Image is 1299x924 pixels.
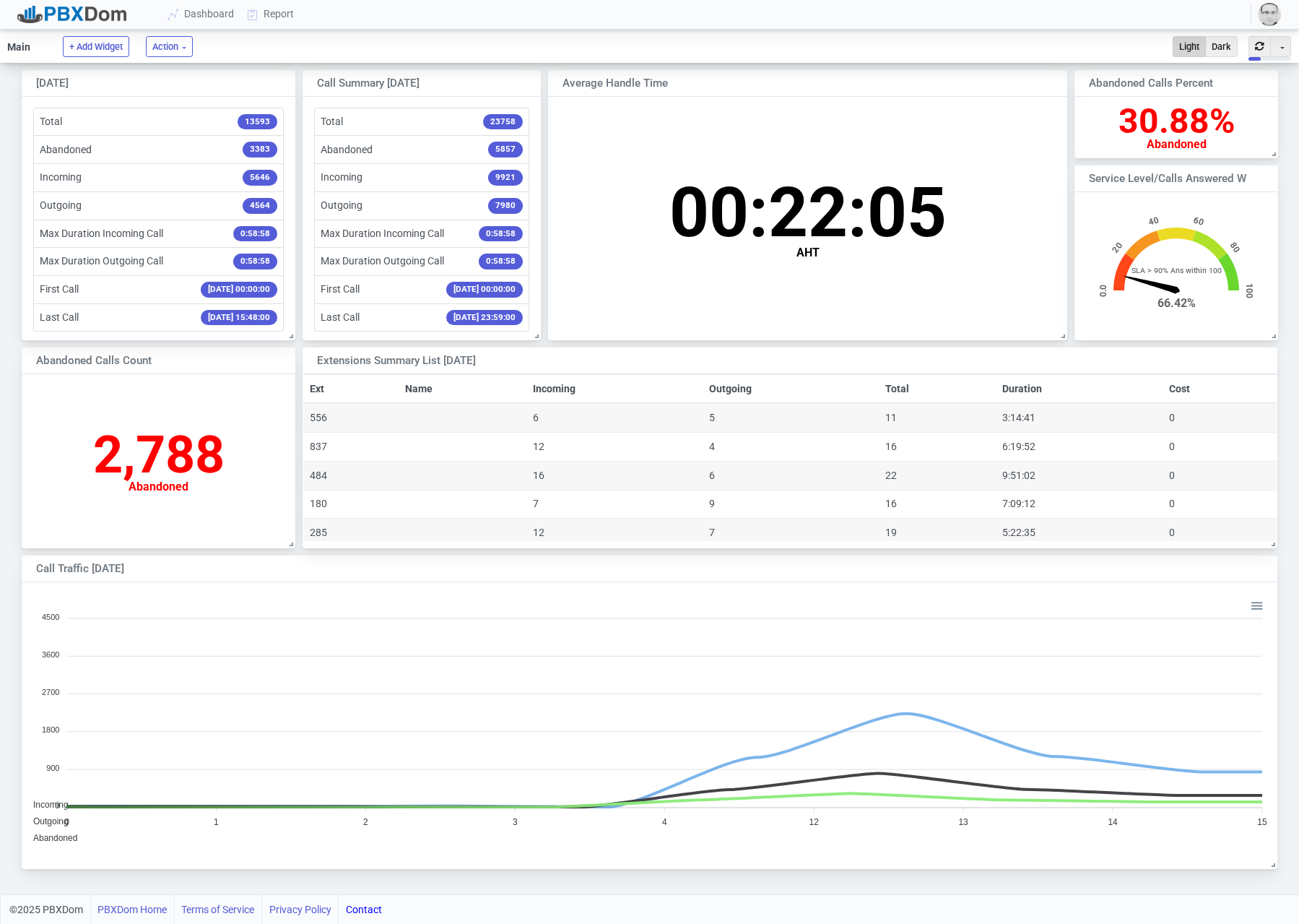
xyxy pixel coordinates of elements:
[317,75,505,92] div: Call Summary [DATE]
[201,282,277,298] span: [DATE] 00:00:00
[33,247,284,276] li: Max Duration Outgoing Call
[1163,403,1277,432] td: 0
[314,191,529,220] li: Outgoing
[317,353,1168,369] div: Extensions Summary List [DATE]
[1163,490,1277,519] td: 0
[181,895,254,924] a: Terms of Service
[1192,215,1205,228] text: 60
[303,433,399,462] td: 837
[527,433,703,462] td: 12
[93,481,225,493] div: Abandoned
[703,490,879,519] td: 9
[55,801,59,810] tspan: 0
[243,170,277,186] span: 5646
[303,519,399,548] td: 285
[42,725,59,734] tspan: 1800
[488,170,523,186] span: 9921
[243,198,277,214] span: 4564
[36,561,1140,577] div: Call Traffic [DATE]
[238,114,277,130] span: 13593
[562,75,1004,92] div: Average Handle Time
[996,490,1163,519] td: 7:09:12
[9,895,382,924] div: ©2025 PBXDom
[33,275,284,304] li: First Call
[996,519,1163,548] td: 5:22:35
[303,374,399,403] th: Ext
[1257,817,1267,827] tspan: 15
[97,895,167,924] a: PBXDom Home
[33,799,69,809] span: Incoming
[703,403,879,432] td: 5
[314,135,529,164] li: Abandoned
[483,114,523,130] span: 23758
[662,817,667,827] tspan: 4
[996,403,1163,432] td: 3:14:41
[527,519,703,548] td: 12
[233,226,277,242] span: 0:58:58
[33,220,284,249] li: Max Duration Incoming Call
[233,254,277,269] span: 0:58:58
[1163,433,1277,462] td: 0
[1163,461,1277,490] td: 0
[36,353,256,369] div: Abandoned Calls Count
[527,490,703,519] td: 7
[958,817,968,827] tspan: 13
[1147,215,1160,228] text: 40
[363,817,368,827] tspan: 2
[879,403,996,432] td: 11
[1075,265,1277,277] span: SLA > 90% Ans within 100
[1228,241,1243,255] text: 80
[33,816,69,826] span: Outgoing
[33,163,284,192] li: Incoming
[243,142,277,157] span: 3383
[42,612,59,621] tspan: 4500
[879,374,996,403] th: Total
[879,490,996,519] td: 16
[1157,296,1196,310] text: 66.42%
[1173,36,1206,57] button: Light
[527,403,703,432] td: 6
[214,817,219,827] tspan: 1
[479,226,523,242] span: 0:58:58
[527,374,703,403] th: Incoming
[33,303,284,332] li: Last Call
[879,433,996,462] td: 16
[269,895,331,924] a: Privacy Policy
[314,108,529,137] li: Total
[669,172,947,253] span: 00:22:05
[996,461,1163,490] td: 9:51:02
[314,275,529,304] li: First Call
[33,833,77,843] span: Abandoned
[1244,282,1254,298] text: 100
[446,282,523,298] span: [DATE] 00:00:00
[879,461,996,490] td: 22
[33,191,284,220] li: Outgoing
[42,650,59,659] tspan: 3600
[1258,3,1281,26] img: 59815a3c8890a36c254578057cc7be37
[669,247,947,259] div: AHT
[46,763,59,772] tspan: 900
[479,254,523,269] span: 0:58:58
[303,490,399,519] td: 180
[1250,597,1262,610] div: Menu
[241,1,301,27] a: Report
[879,519,996,548] td: 19
[527,461,703,490] td: 16
[703,374,879,403] th: Outgoing
[64,817,69,827] tspan: 0
[201,310,277,326] span: [DATE] 15:48:00
[1098,284,1108,296] text: 0.0
[1089,75,1246,92] div: Abandoned Calls Percent
[162,1,241,27] a: Dashboard
[488,198,523,214] span: 7980
[33,108,284,137] li: Total
[63,36,129,57] button: + Add Widget
[93,424,225,485] span: 2,788
[1118,139,1235,150] div: Abandoned
[36,75,256,92] div: [DATE]
[703,519,879,548] td: 7
[1163,374,1277,403] th: Cost
[42,688,59,696] tspan: 2700
[314,220,529,249] li: Max Duration Incoming Call
[1111,241,1125,255] text: 20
